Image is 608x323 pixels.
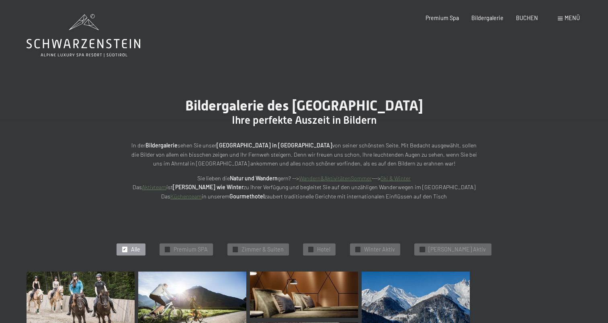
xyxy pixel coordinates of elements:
[471,14,504,21] a: Bildergalerie
[565,14,580,21] span: Menü
[185,97,423,114] span: Bildergalerie des [GEOGRAPHIC_DATA]
[145,142,178,149] strong: Bildergalerie
[364,245,395,253] span: Winter Aktiv
[516,14,538,21] a: BUCHEN
[428,245,486,253] span: [PERSON_NAME] Aktiv
[173,184,244,190] strong: [PERSON_NAME] wie Winter
[230,175,278,182] strong: Natur und Wandern
[421,247,424,252] span: ✓
[250,272,358,318] img: Bildergalerie
[381,175,411,182] a: Ski & Winter
[174,245,208,253] span: Premium SPA
[170,193,202,200] a: Küchenteam
[299,175,372,182] a: Wandern&AktivitätenSommer
[142,184,166,190] a: Aktivteam
[217,142,332,149] strong: [GEOGRAPHIC_DATA] in [GEOGRAPHIC_DATA]
[426,14,459,21] a: Premium Spa
[127,174,481,201] p: Sie lieben die gern? --> ---> Das ist zu Ihrer Verfügung und begleitet Sie auf den unzähligen Wan...
[123,247,126,252] span: ✓
[166,247,169,252] span: ✓
[356,247,359,252] span: ✓
[229,193,264,200] strong: Gourmethotel
[131,245,140,253] span: Alle
[232,114,377,126] span: Ihre perfekte Auszeit in Bildern
[127,141,481,168] p: In der sehen Sie unser von seiner schönsten Seite. Mit Bedacht ausgewählt, sollen die Bilder von ...
[317,245,330,253] span: Hotel
[233,247,237,252] span: ✓
[309,247,313,252] span: ✓
[242,245,284,253] span: Zimmer & Suiten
